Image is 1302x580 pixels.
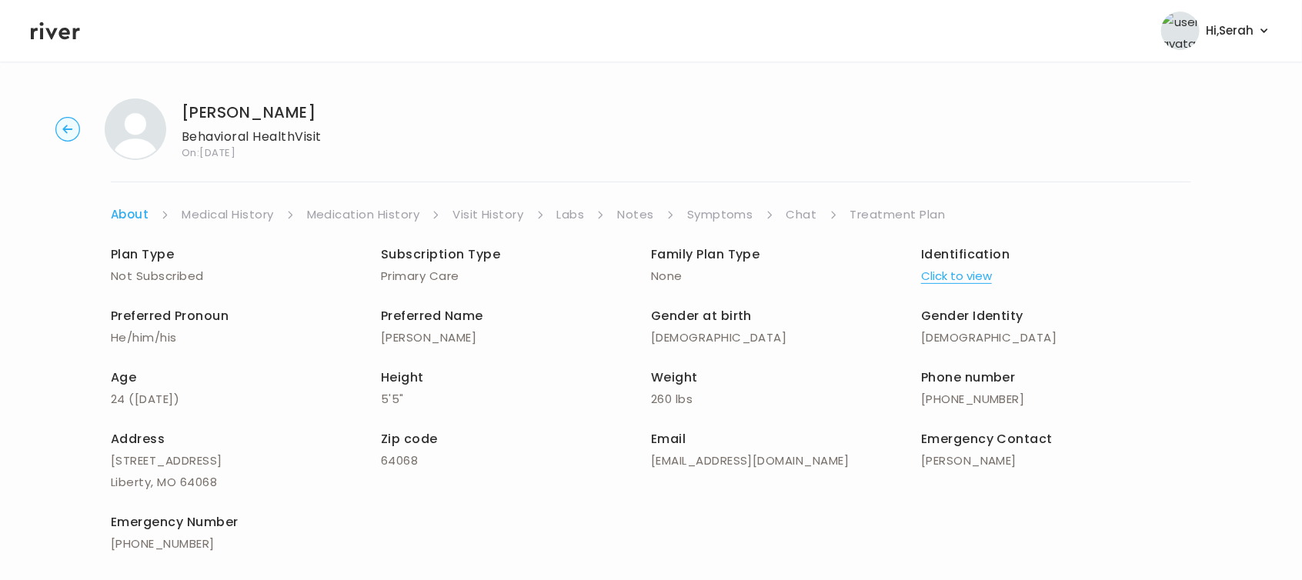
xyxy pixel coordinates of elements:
[452,204,523,225] a: Visit History
[921,430,1053,448] span: Emergency Contact
[921,368,1016,386] span: Phone number
[651,245,760,263] span: Family Plan Type
[182,102,322,123] h1: [PERSON_NAME]
[111,472,381,493] p: Liberty, MO 64068
[921,327,1191,348] p: [DEMOGRAPHIC_DATA]
[381,368,424,386] span: Height
[921,307,1023,325] span: Gender Identity
[111,327,381,348] p: He/him/his
[381,450,651,472] p: 64068
[111,450,381,472] p: [STREET_ADDRESS]
[651,307,752,325] span: Gender at birth
[111,533,381,555] p: [PHONE_NUMBER]
[651,265,921,287] p: None
[921,265,992,287] button: Click to view
[921,450,1191,472] p: [PERSON_NAME]
[381,245,500,263] span: Subscription Type
[105,98,166,160] img: MARYANN JOHNSON
[786,204,817,225] a: Chat
[651,450,921,472] p: [EMAIL_ADDRESS][DOMAIN_NAME]
[381,430,438,448] span: Zip code
[921,388,1191,410] p: [PHONE_NUMBER]
[381,388,651,410] p: 5'5"
[381,327,651,348] p: [PERSON_NAME]
[182,204,273,225] a: Medical History
[307,204,420,225] a: Medication History
[129,391,179,407] span: ( [DATE] )
[651,327,921,348] p: [DEMOGRAPHIC_DATA]
[651,388,921,410] p: 260 lbs
[1161,12,1271,50] button: user avatarHi,Serah
[111,388,381,410] p: 24
[921,245,1010,263] span: Identification
[1161,12,1200,50] img: user avatar
[617,204,653,225] a: Notes
[111,368,136,386] span: Age
[687,204,753,225] a: Symptoms
[651,430,686,448] span: Email
[182,126,322,148] p: Behavioral Health Visit
[850,204,946,225] a: Treatment Plan
[111,245,174,263] span: Plan Type
[111,204,149,225] a: About
[381,307,483,325] span: Preferred Name
[651,368,698,386] span: Weight
[381,265,651,287] p: Primary Care
[1206,20,1254,42] span: Hi, Serah
[111,430,165,448] span: Address
[111,307,229,325] span: Preferred Pronoun
[557,204,585,225] a: Labs
[111,513,239,531] span: Emergency Number
[111,265,381,287] p: Not Subscribed
[182,148,322,158] span: On: [DATE]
